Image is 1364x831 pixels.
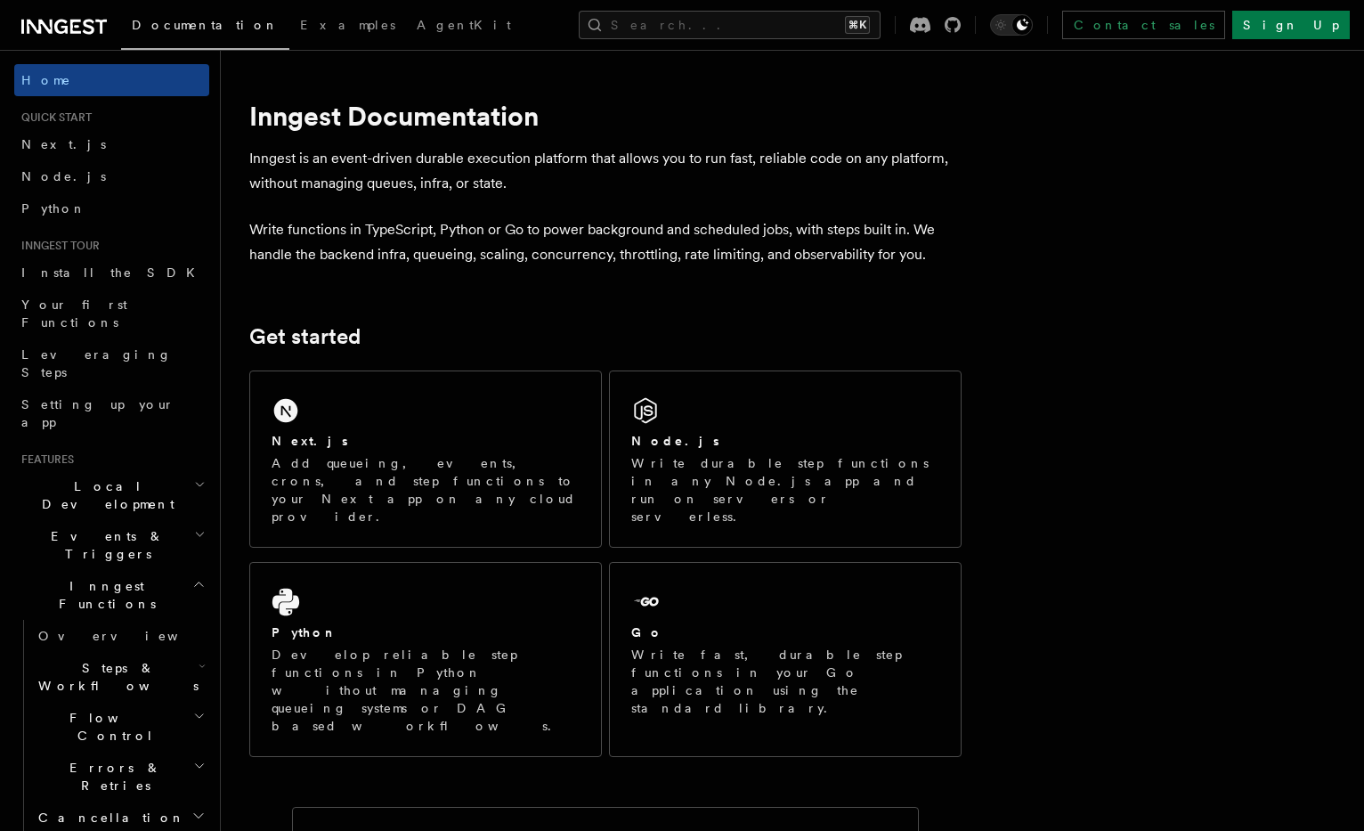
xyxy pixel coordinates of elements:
p: Write fast, durable step functions in your Go application using the standard library. [631,646,939,717]
a: Overview [31,620,209,652]
span: Errors & Retries [31,759,193,794]
span: Leveraging Steps [21,347,172,379]
a: Next.js [14,128,209,160]
kbd: ⌘K [845,16,870,34]
span: Your first Functions [21,297,127,330]
a: Install the SDK [14,257,209,289]
h2: Node.js [631,432,719,450]
a: Node.jsWrite durable step functions in any Node.js app and run on servers or serverless. [609,371,962,548]
span: Cancellation [31,809,185,827]
a: Your first Functions [14,289,209,338]
p: Develop reliable step functions in Python without managing queueing systems or DAG based workflows. [272,646,580,735]
button: Flow Control [31,702,209,752]
a: AgentKit [406,5,522,48]
button: Inngest Functions [14,570,209,620]
h2: Go [631,623,663,641]
span: Next.js [21,137,106,151]
p: Add queueing, events, crons, and step functions to your Next app on any cloud provider. [272,454,580,525]
a: Node.js [14,160,209,192]
a: Next.jsAdd queueing, events, crons, and step functions to your Next app on any cloud provider. [249,371,602,548]
a: Home [14,64,209,96]
span: Features [14,452,74,467]
p: Write durable step functions in any Node.js app and run on servers or serverless. [631,454,939,525]
span: Quick start [14,110,92,125]
span: Overview [38,629,222,643]
a: Get started [249,324,361,349]
a: Examples [289,5,406,48]
button: Search...⌘K [579,11,881,39]
button: Local Development [14,470,209,520]
h1: Inngest Documentation [249,100,962,132]
a: Documentation [121,5,289,50]
span: Local Development [14,477,194,513]
span: Inngest tour [14,239,100,253]
span: Node.js [21,169,106,183]
p: Write functions in TypeScript, Python or Go to power background and scheduled jobs, with steps bu... [249,217,962,267]
span: Events & Triggers [14,527,194,563]
button: Toggle dark mode [990,14,1033,36]
a: Python [14,192,209,224]
a: GoWrite fast, durable step functions in your Go application using the standard library. [609,562,962,757]
span: Inngest Functions [14,577,192,613]
span: Flow Control [31,709,193,745]
span: Install the SDK [21,265,206,280]
span: Python [21,201,86,216]
a: Contact sales [1062,11,1225,39]
h2: Python [272,623,337,641]
span: Steps & Workflows [31,659,199,695]
a: Sign Up [1232,11,1350,39]
span: Home [21,71,71,89]
span: Setting up your app [21,397,175,429]
a: Leveraging Steps [14,338,209,388]
span: Examples [300,18,395,32]
h2: Next.js [272,432,348,450]
a: PythonDevelop reliable step functions in Python without managing queueing systems or DAG based wo... [249,562,602,757]
button: Events & Triggers [14,520,209,570]
span: AgentKit [417,18,511,32]
button: Steps & Workflows [31,652,209,702]
a: Setting up your app [14,388,209,438]
p: Inngest is an event-driven durable execution platform that allows you to run fast, reliable code ... [249,146,962,196]
span: Documentation [132,18,279,32]
button: Errors & Retries [31,752,209,802]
